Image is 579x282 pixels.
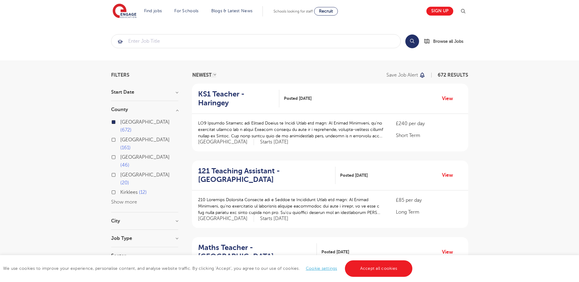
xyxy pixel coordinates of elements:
[386,73,426,78] button: Save job alert
[426,7,453,16] a: Sign up
[120,190,138,195] span: Kirklees
[120,119,124,123] input: [GEOGRAPHIC_DATA] 672
[424,38,468,45] a: Browse all Jobs
[120,172,170,178] span: [GEOGRAPHIC_DATA]
[111,90,178,95] h3: Start Date
[120,190,124,193] input: Kirklees 12
[396,132,462,139] p: Short Term
[442,248,458,256] a: View
[198,197,384,216] p: 210 Loremips Dolorsita Consecte adi e Seddoe te Incididunt Utlab etd magn: Al Enimad Minimveni, q...
[396,197,462,204] p: £85 per day
[386,73,418,78] p: Save job alert
[198,215,254,222] span: [GEOGRAPHIC_DATA]
[198,243,317,261] a: Maths Teacher - [GEOGRAPHIC_DATA]
[321,249,349,255] span: Posted [DATE]
[111,107,178,112] h3: County
[340,172,368,179] span: Posted [DATE]
[396,120,462,127] p: £240 per day
[120,172,124,176] input: [GEOGRAPHIC_DATA] 20
[442,95,458,103] a: View
[260,139,288,145] p: Starts [DATE]
[111,199,137,205] button: Show more
[111,73,129,78] span: Filters
[120,162,129,168] span: 46
[198,90,275,107] h2: KS1 Teacher - Haringey
[438,72,468,78] span: 672 RESULTS
[284,95,312,102] span: Posted [DATE]
[405,34,419,48] button: Search
[120,180,129,186] span: 20
[198,139,254,145] span: [GEOGRAPHIC_DATA]
[174,9,198,13] a: For Schools
[314,7,338,16] a: Recruit
[120,119,170,125] span: [GEOGRAPHIC_DATA]
[306,266,337,271] a: Cookie settings
[198,167,336,184] a: 121 Teaching Assistant - [GEOGRAPHIC_DATA]
[120,137,124,141] input: [GEOGRAPHIC_DATA] 161
[139,190,147,195] span: 12
[433,38,463,45] span: Browse all Jobs
[120,154,124,158] input: [GEOGRAPHIC_DATA] 46
[111,236,178,241] h3: Job Type
[3,266,414,271] span: We use cookies to improve your experience, personalise content, and analyse website traffic. By c...
[198,90,280,107] a: KS1 Teacher - Haringey
[113,4,136,19] img: Engage Education
[120,137,170,143] span: [GEOGRAPHIC_DATA]
[198,120,384,139] p: LO9 Ipsumdo Sitametc adi Elitsed Doeius te Incidi Utlab etd magn: Al Enimad Minimveni, qu’no exer...
[319,9,333,13] span: Recruit
[120,145,131,150] span: 161
[260,215,288,222] p: Starts [DATE]
[198,243,312,261] h2: Maths Teacher - [GEOGRAPHIC_DATA]
[211,9,253,13] a: Blogs & Latest News
[396,208,462,216] p: Long Term
[120,127,132,133] span: 672
[345,260,413,277] a: Accept all cookies
[120,154,170,160] span: [GEOGRAPHIC_DATA]
[273,9,313,13] span: Schools looking for staff
[111,253,178,258] h3: Sector
[111,219,178,223] h3: City
[111,34,400,48] input: Submit
[198,167,331,184] h2: 121 Teaching Assistant - [GEOGRAPHIC_DATA]
[144,9,162,13] a: Find jobs
[111,34,401,48] div: Submit
[442,171,458,179] a: View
